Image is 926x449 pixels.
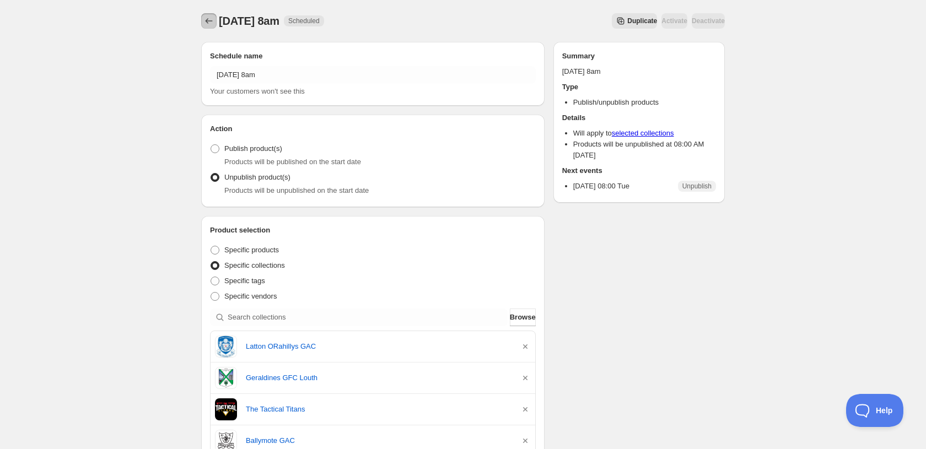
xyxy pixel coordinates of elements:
[562,66,716,77] p: [DATE] 8am
[210,123,536,134] h2: Action
[562,165,716,176] h2: Next events
[224,277,265,285] span: Specific tags
[228,309,508,326] input: Search collections
[224,144,282,153] span: Publish product(s)
[246,404,511,415] a: The Tactical Titans
[562,82,716,93] h2: Type
[573,139,716,161] li: Products will be unpublished at 08:00 AM [DATE]
[210,51,536,62] h2: Schedule name
[224,246,279,254] span: Specific products
[210,87,305,95] span: Your customers won't see this
[224,292,277,300] span: Specific vendors
[224,173,290,181] span: Unpublish product(s)
[682,182,712,191] span: Unpublish
[219,15,279,27] span: [DATE] 8am
[246,372,511,383] a: Geraldines GFC Louth
[573,128,716,139] li: Will apply to
[612,13,657,29] button: Secondary action label
[210,225,536,236] h2: Product selection
[288,17,320,25] span: Scheduled
[224,186,369,194] span: Products will be unpublished on the start date
[573,97,716,108] li: Publish/unpublish products
[627,17,657,25] span: Duplicate
[562,112,716,123] h2: Details
[510,309,536,326] button: Browse
[201,13,217,29] button: Schedules
[246,435,511,446] a: Ballymote GAC
[573,181,629,192] p: [DATE] 08:00 Tue
[246,341,511,352] a: Latton ORahillys GAC
[846,394,904,427] iframe: Toggle Customer Support
[224,261,285,269] span: Specific collections
[510,312,536,323] span: Browse
[612,129,674,137] a: selected collections
[562,51,716,62] h2: Summary
[224,158,361,166] span: Products will be published on the start date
